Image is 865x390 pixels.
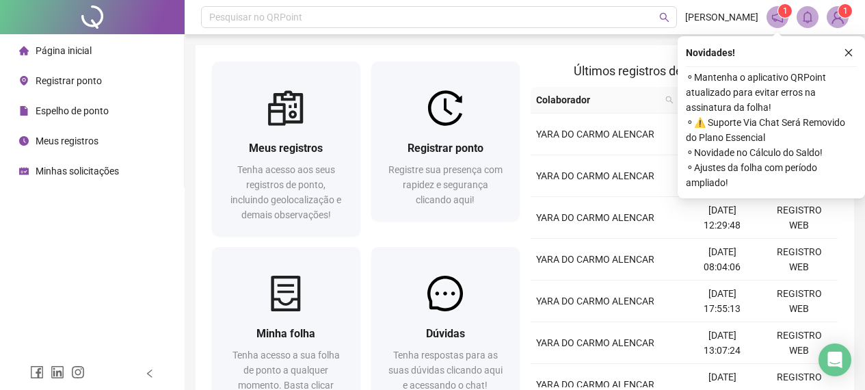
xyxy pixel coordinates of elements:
span: YARA DO CARMO ALENCAR [536,379,654,390]
div: Open Intercom Messenger [819,343,851,376]
td: [DATE] 13:07:24 [684,322,760,364]
span: ⚬ ⚠️ Suporte Via Chat Será Removido do Plano Essencial [686,115,857,145]
span: Tenha acesso aos seus registros de ponto, incluindo geolocalização e demais observações! [230,164,341,220]
span: Registrar ponto [408,142,483,155]
td: REGISTRO WEB [761,281,838,322]
span: left [145,369,155,378]
span: bell [801,11,814,23]
span: Registre sua presença com rapidez e segurança clicando aqui! [388,164,503,205]
td: REGISTRO WEB [761,197,838,239]
span: Minha folha [256,327,315,340]
span: environment [19,76,29,86]
span: file [19,106,29,116]
span: YARA DO CARMO ALENCAR [536,296,654,307]
span: instagram [71,365,85,379]
span: notification [771,11,784,23]
td: [DATE] 12:29:48 [684,197,760,239]
span: search [659,12,669,23]
span: Novidades ! [686,45,735,60]
span: schedule [19,166,29,176]
sup: Atualize o seu contato no menu Meus Dados [838,4,852,18]
span: close [844,48,853,57]
span: ⚬ Mantenha o aplicativo QRPoint atualizado para evitar erros na assinatura da folha! [686,70,857,115]
td: REGISTRO WEB [761,239,838,281]
span: Espelho de ponto [36,105,109,116]
span: YARA DO CARMO ALENCAR [536,254,654,265]
a: Meus registrosTenha acesso aos seus registros de ponto, incluindo geolocalização e demais observa... [212,62,360,236]
span: 1 [783,6,788,16]
span: linkedin [51,365,64,379]
span: Últimos registros de ponto sincronizados [574,64,795,78]
span: Meus registros [36,135,98,146]
span: Dúvidas [426,327,465,340]
span: Colaborador [536,92,660,107]
td: [DATE] 08:04:06 [684,239,760,281]
span: Meus registros [249,142,323,155]
span: 1 [843,6,848,16]
span: ⚬ Novidade no Cálculo do Saldo! [686,145,857,160]
span: Minhas solicitações [36,166,119,177]
a: Registrar pontoRegistre sua presença com rapidez e segurança clicando aqui! [371,62,520,221]
td: REGISTRO WEB [761,322,838,364]
span: YARA DO CARMO ALENCAR [536,170,654,181]
span: search [665,96,674,104]
span: search [663,90,676,110]
span: YARA DO CARMO ALENCAR [536,129,654,140]
span: ⚬ Ajustes da folha com período ampliado! [686,160,857,190]
td: [DATE] 17:55:13 [684,281,760,322]
span: [PERSON_NAME] [685,10,758,25]
span: YARA DO CARMO ALENCAR [536,212,654,223]
img: 87944 [827,7,848,27]
span: home [19,46,29,55]
span: YARA DO CARMO ALENCAR [536,337,654,348]
span: Página inicial [36,45,92,56]
span: Registrar ponto [36,75,102,86]
span: facebook [30,365,44,379]
sup: 1 [778,4,792,18]
span: clock-circle [19,136,29,146]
